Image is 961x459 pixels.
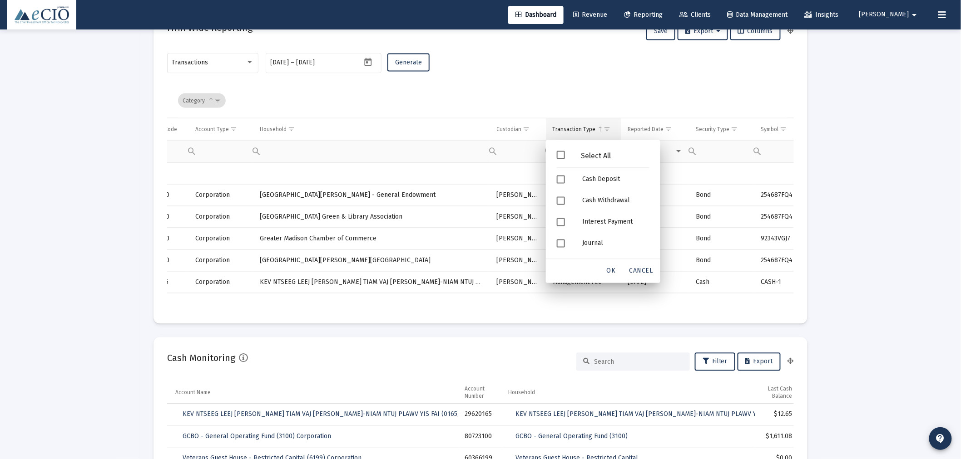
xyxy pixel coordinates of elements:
[230,126,237,132] span: Show filter options for column 'Account Type'
[689,272,754,293] td: Cash
[685,27,720,35] span: Export
[755,250,803,272] td: 254687FQ4
[646,22,675,40] button: Save
[696,126,729,133] div: Security Type
[575,169,657,190] div: Cash Deposit
[703,358,728,366] span: Filter
[490,185,546,206] td: [PERSON_NAME]
[730,22,781,40] button: Columns
[805,11,839,19] span: Insights
[624,11,663,19] span: Reporting
[523,126,530,132] span: Show filter options for column 'Custodian'
[189,206,254,228] td: Corporation
[178,83,788,118] div: Data grid toolbar
[607,267,616,275] span: OK
[465,386,495,400] div: Account Number
[458,382,502,404] td: Column Account Number
[575,254,657,275] div: Management Fee
[175,405,503,424] a: KEV NTSEEG LEEJ [PERSON_NAME] TIAM VAJ [PERSON_NAME]-NIAM NTUJ PLAWV YIS FAI (0165) Corporation
[254,206,490,228] td: [GEOGRAPHIC_DATA] Green & Library Association
[654,27,668,35] span: Save
[565,152,627,160] div: Select All
[189,185,254,206] td: Corporation
[755,426,798,448] td: $1,611.08
[288,126,295,132] span: Show filter options for column 'Household'
[458,404,502,426] td: 29620165
[515,11,556,19] span: Dashboard
[626,263,657,279] div: Cancel
[260,126,287,133] div: Household
[167,382,458,404] td: Column Account Name
[745,358,773,366] span: Export
[755,404,798,426] td: $12.65
[14,6,69,24] img: Dashboard
[167,83,794,310] div: Data grid
[695,353,735,371] button: Filter
[935,433,946,444] mat-icon: contact_support
[573,11,607,19] span: Revenue
[909,6,920,24] mat-icon: arrow_drop_down
[566,6,614,24] a: Revenue
[575,211,657,233] div: Interest Payment
[178,93,226,108] div: Category
[720,6,795,24] a: Data Management
[755,185,803,206] td: 254687FQ4
[621,118,689,140] td: Column Reported Date
[254,228,490,250] td: Greater Madison Chamber of Commerce
[552,126,595,133] div: Transaction Type
[755,382,798,404] td: Column Last Cash Balance
[362,55,375,68] button: Open calendar
[195,126,229,133] div: Account Type
[798,6,846,24] a: Insights
[515,433,628,440] span: GCBO - General Operating Fund (3100)
[738,353,781,371] button: Export
[738,27,773,35] span: Columns
[175,428,338,446] a: GCBO - General Operating Fund (3100) Corporation
[755,118,803,140] td: Column Symbol
[167,351,235,366] h2: Cash Monitoring
[689,228,754,250] td: Bond
[508,6,564,24] a: Dashboard
[183,410,496,418] span: KEV NTSEEG LEEJ [PERSON_NAME] TIAM VAJ [PERSON_NAME]-NIAM NTUJ PLAWV YIS FAI (0165) Corporation
[490,272,546,293] td: [PERSON_NAME]
[728,11,788,19] span: Data Management
[597,263,626,279] div: OK
[665,126,672,132] span: Show filter options for column 'Reported Date'
[848,5,931,24] button: [PERSON_NAME]
[254,118,490,140] td: Column Household
[679,11,711,19] span: Clients
[755,228,803,250] td: 92343VGJ7
[508,428,635,446] a: GCBO - General Operating Fund (3100)
[594,358,683,366] input: Search
[689,206,754,228] td: Bond
[497,126,522,133] div: Custodian
[254,140,490,162] td: Filter cell
[172,59,208,66] span: Transactions
[689,185,754,206] td: Bond
[678,22,728,40] button: Export
[490,228,546,250] td: [PERSON_NAME]
[755,140,803,162] td: Filter cell
[490,250,546,272] td: [PERSON_NAME]
[689,118,754,140] td: Column Security Type
[546,140,660,283] div: Filter options
[175,389,211,396] div: Account Name
[755,272,803,293] td: CASH-1
[617,6,670,24] a: Reporting
[689,250,754,272] td: Bond
[189,228,254,250] td: Corporation
[689,140,754,162] td: Filter cell
[387,54,430,72] button: Generate
[628,126,664,133] div: Reported Date
[189,272,254,293] td: Corporation
[515,410,793,418] span: KEV NTSEEG LEEJ [PERSON_NAME] TIAM VAJ [PERSON_NAME]-NIAM NTUJ PLAWV YIS FAI (0165)
[508,405,800,424] a: KEV NTSEEG LEEJ [PERSON_NAME] TIAM VAJ [PERSON_NAME]-NIAM NTUJ PLAWV YIS FAI (0165)
[490,140,546,162] td: Filter cell
[254,250,490,272] td: [GEOGRAPHIC_DATA][PERSON_NAME][GEOGRAPHIC_DATA]
[762,386,792,400] div: Last Cash Balance
[672,6,718,24] a: Clients
[183,433,331,440] span: GCBO - General Operating Fund (3100) Corporation
[575,233,657,254] div: Journal
[189,250,254,272] td: Corporation
[575,190,657,211] div: Cash Withdrawal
